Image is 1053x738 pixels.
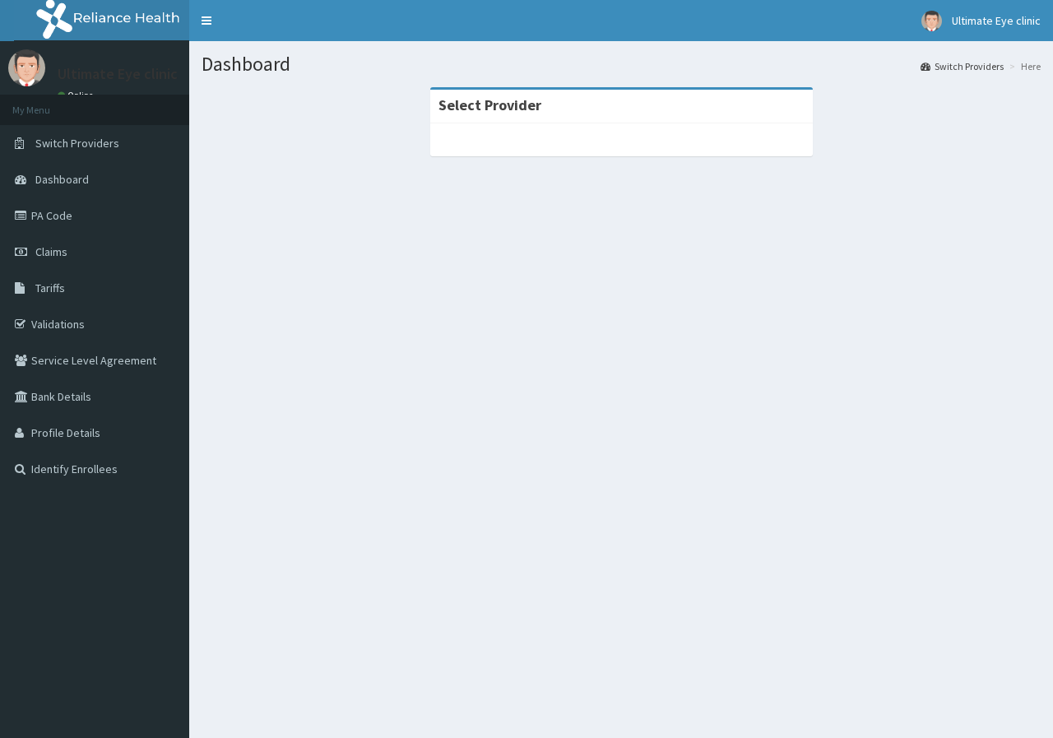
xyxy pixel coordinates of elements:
span: Claims [35,244,67,259]
img: User Image [921,11,942,31]
span: Switch Providers [35,136,119,151]
span: Dashboard [35,172,89,187]
a: Online [58,90,97,101]
span: Ultimate Eye clinic [952,13,1041,28]
li: Here [1005,59,1041,73]
h1: Dashboard [202,53,1041,75]
span: Tariffs [35,281,65,295]
p: Ultimate Eye clinic [58,67,178,81]
img: User Image [8,49,45,86]
strong: Select Provider [438,95,541,114]
a: Switch Providers [921,59,1004,73]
